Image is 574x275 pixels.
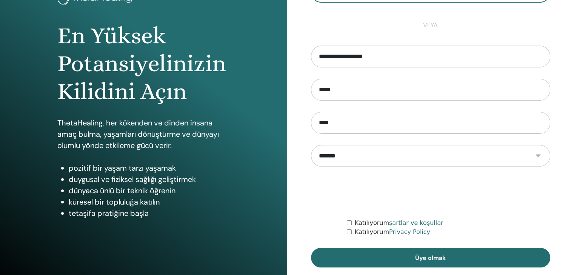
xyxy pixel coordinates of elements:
[69,196,230,208] li: küresel bir topluluğa katılın
[419,21,442,30] span: veya
[57,117,230,151] p: ThetaHealing, her kökenden ve dinden insana amaç bulma, yaşamları dönüştürme ve dünyayı olumlu yö...
[69,208,230,219] li: tetaşifa pratiğine başla
[415,254,446,262] span: Üye olmak
[355,228,430,237] label: Katılıyorum
[373,178,488,207] iframe: reCAPTCHA
[355,218,443,228] label: Katılıyorum
[69,185,230,196] li: dünyaca ünlü bir teknik öğrenin
[389,219,443,226] a: şartlar ve koşullar
[311,248,551,267] button: Üye olmak
[69,162,230,174] li: pozitif bir yaşam tarzı yaşamak
[69,174,230,185] li: duygusal ve fiziksel sağlığı geliştirmek
[57,22,230,106] h1: En Yüksek Potansiyelinizin Kilidini Açın
[389,228,430,235] a: Privacy Policy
